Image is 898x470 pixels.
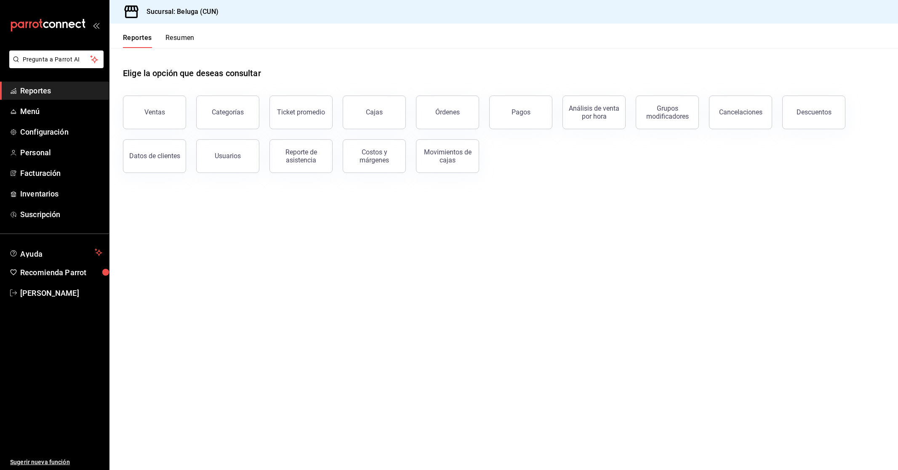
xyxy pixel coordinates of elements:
[797,108,831,116] div: Descuentos
[165,34,195,48] button: Resumen
[20,147,102,158] span: Personal
[123,67,261,80] h1: Elige la opción que deseas consultar
[275,148,327,164] div: Reporte de asistencia
[568,104,620,120] div: Análisis de venta por hora
[144,108,165,116] div: Ventas
[709,96,772,129] button: Cancelaciones
[343,96,406,129] a: Cajas
[20,85,102,96] span: Reportes
[277,108,325,116] div: Ticket promedio
[782,96,845,129] button: Descuentos
[269,96,333,129] button: Ticket promedio
[215,152,241,160] div: Usuarios
[20,106,102,117] span: Menú
[196,96,259,129] button: Categorías
[140,7,219,17] h3: Sucursal: Beluga (CUN)
[416,96,479,129] button: Órdenes
[212,108,244,116] div: Categorías
[20,126,102,138] span: Configuración
[196,139,259,173] button: Usuarios
[23,55,91,64] span: Pregunta a Parrot AI
[129,152,180,160] div: Datos de clientes
[123,34,152,48] button: Reportes
[416,139,479,173] button: Movimientos de cajas
[562,96,626,129] button: Análisis de venta por hora
[10,458,102,467] span: Sugerir nueva función
[20,247,91,258] span: Ayuda
[9,50,104,68] button: Pregunta a Parrot AI
[20,267,102,278] span: Recomienda Parrot
[636,96,699,129] button: Grupos modificadores
[348,148,400,164] div: Costos y márgenes
[93,22,99,29] button: open_drawer_menu
[6,61,104,70] a: Pregunta a Parrot AI
[123,34,195,48] div: navigation tabs
[20,209,102,220] span: Suscripción
[269,139,333,173] button: Reporte de asistencia
[123,139,186,173] button: Datos de clientes
[20,188,102,199] span: Inventarios
[343,139,406,173] button: Costos y márgenes
[719,108,762,116] div: Cancelaciones
[641,104,693,120] div: Grupos modificadores
[512,108,530,116] div: Pagos
[123,96,186,129] button: Ventas
[20,287,102,299] span: [PERSON_NAME]
[20,167,102,179] span: Facturación
[435,108,460,116] div: Órdenes
[366,107,383,117] div: Cajas
[421,148,474,164] div: Movimientos de cajas
[489,96,552,129] button: Pagos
